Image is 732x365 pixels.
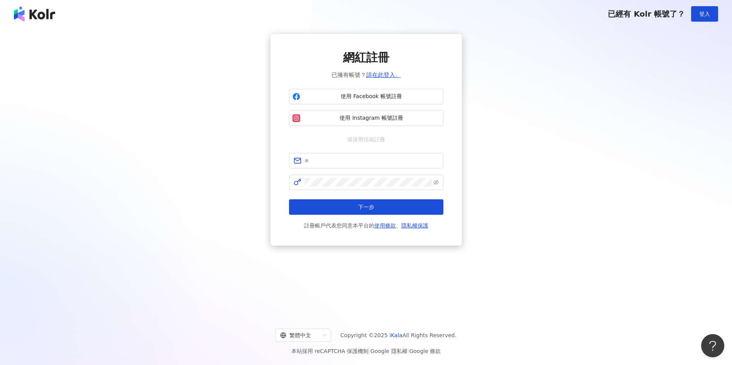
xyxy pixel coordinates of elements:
[370,348,407,354] a: Google 隱私權
[303,114,440,122] span: 使用 Instagram 帳號註冊
[304,221,428,230] span: 註冊帳戶代表您同意本平台的 、
[699,11,710,17] span: 登入
[340,331,456,340] span: Copyright © 2025 All Rights Reserved.
[409,348,441,354] a: Google 條款
[289,199,443,215] button: 下一步
[369,348,370,354] span: |
[407,348,409,354] span: |
[303,93,440,100] span: 使用 Facebook 帳號註冊
[342,135,391,144] span: 或使用信箱註冊
[343,49,389,66] span: 網紅註冊
[401,222,428,229] a: 隱私權保護
[701,334,724,357] iframe: Help Scout Beacon - Open
[691,6,718,22] button: 登入
[433,180,439,185] span: eye-invisible
[289,110,443,126] button: 使用 Instagram 帳號註冊
[289,89,443,104] button: 使用 Facebook 帳號註冊
[374,222,396,229] a: 使用條款
[608,9,685,19] span: 已經有 Kolr 帳號了？
[389,332,402,338] a: iKala
[358,204,374,210] span: 下一步
[331,70,401,80] span: 已擁有帳號？
[366,71,401,78] a: 請在此登入。
[291,346,441,356] span: 本站採用 reCAPTCHA 保護機制
[14,6,55,22] img: logo
[280,329,320,341] div: 繁體中文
